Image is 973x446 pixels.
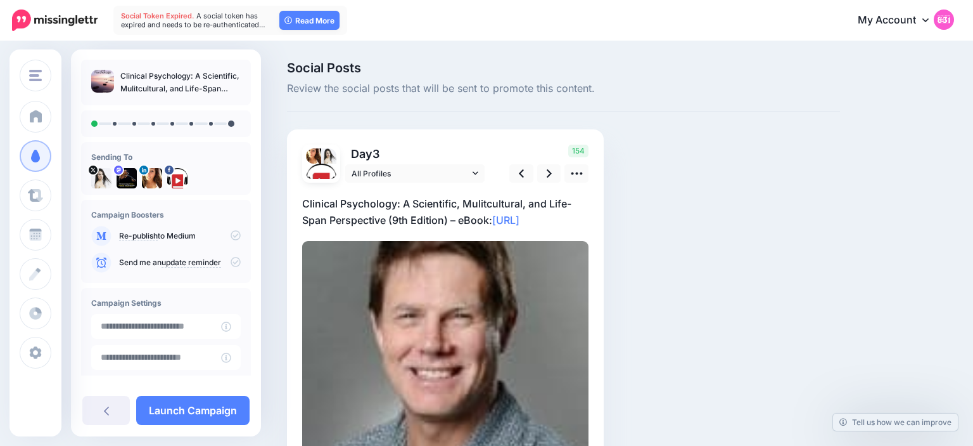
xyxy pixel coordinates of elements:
span: All Profiles [352,167,469,180]
img: 802740b3fb02512f-84599.jpg [117,168,137,188]
h4: Campaign Boosters [91,210,241,220]
p: Clinical Psychology: A Scientific, Mulitcultural, and Life-Span Perspective (9th Edition) – eBook: [302,195,588,228]
span: 154 [568,145,588,157]
p: to Medium [119,230,241,242]
a: [URL] [492,214,519,226]
a: update reminder [162,258,221,268]
p: Day [345,145,486,163]
span: 3 [372,147,379,161]
h4: Sending To [91,152,241,162]
span: Social Posts [287,62,840,74]
a: All Profiles [345,164,485,183]
a: Tell us how we can improve [833,414,958,431]
span: A social token has expired and needs to be re-authenticated… [121,11,265,29]
img: 1537218439639-55706.png [306,148,321,164]
h4: Campaign Settings [91,298,241,308]
img: tSvj_Osu-58146.jpg [321,148,336,164]
a: My Account [845,5,954,36]
a: Re-publish [119,231,158,241]
p: Clinical Psychology: A Scientific, Mulitcultural, and Life-Span Perspective (9th Edition) – eBook [120,70,241,95]
a: Read More [279,11,340,30]
img: menu.png [29,70,42,81]
img: tSvj_Osu-58146.jpg [91,168,111,188]
img: 1537218439639-55706.png [142,168,162,188]
img: 307443043_482319977280263_5046162966333289374_n-bsa149661.png [306,164,336,194]
img: ea937a79af8dac00e3d1dd210ade7533_thumb.jpg [91,70,114,93]
p: Send me an [119,257,241,268]
span: Social Token Expired. [121,11,194,20]
img: 307443043_482319977280263_5046162966333289374_n-bsa149661.png [167,168,188,188]
span: Review the social posts that will be sent to promote this content. [287,81,840,97]
img: Missinglettr [12,10,98,31]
